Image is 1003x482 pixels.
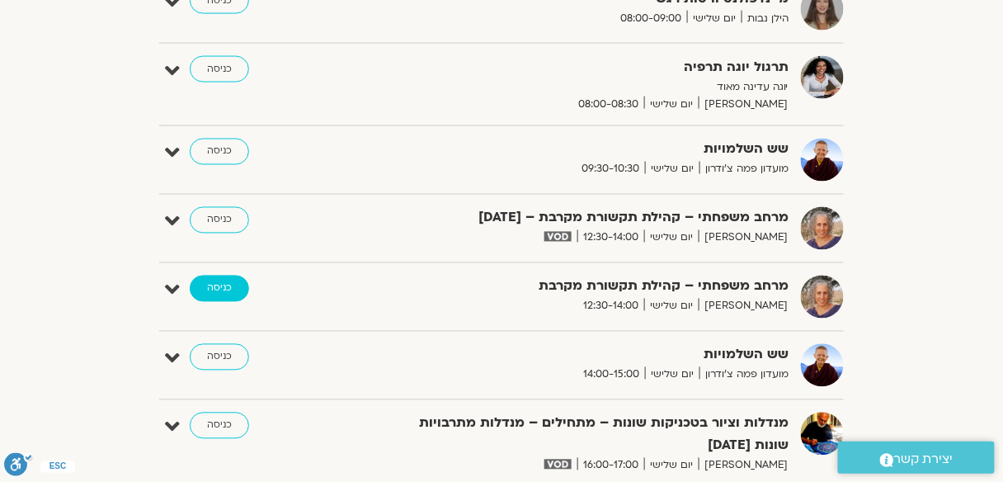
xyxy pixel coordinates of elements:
[190,56,249,83] a: כניסה
[190,344,249,371] a: כניסה
[384,276,789,298] strong: מרחב משפחתי – קהילת תקשורת מקרבת
[742,10,789,27] span: הילן נבות
[699,366,789,384] span: מועדון פמה צ'ודרון
[644,229,699,247] span: יום שלישי
[838,442,995,474] a: יצירת קשר
[384,413,789,457] strong: מנדלות וציור בטכניקות שונות – מתחילים – מנדלות מתרבויות שונות [DATE]
[577,366,645,384] span: 14:00-15:00
[645,161,699,178] span: יום שלישי
[699,161,789,178] span: מועדון פמה צ'ודרון
[894,448,954,470] span: יצירת קשר
[699,96,789,113] span: [PERSON_NAME]
[384,139,789,161] strong: שש השלמויות
[699,229,789,247] span: [PERSON_NAME]
[577,229,644,247] span: 12:30-14:00
[576,161,645,178] span: 09:30-10:30
[384,78,789,96] p: יוגה עדינה מאוד
[190,276,249,302] a: כניסה
[384,207,789,229] strong: מרחב משפחתי – קהילת תקשורת מקרבת – [DATE]
[577,457,644,475] span: 16:00-17:00
[544,232,572,242] img: vodicon
[699,457,789,475] span: [PERSON_NAME]
[699,298,789,315] span: [PERSON_NAME]
[644,457,699,475] span: יום שלישי
[615,10,687,27] span: 08:00-09:00
[384,344,789,366] strong: שש השלמויות
[190,139,249,165] a: כניסה
[644,298,699,315] span: יום שלישי
[190,413,249,439] a: כניסה
[190,207,249,234] a: כניסה
[687,10,742,27] span: יום שלישי
[544,460,572,470] img: vodicon
[645,366,699,384] span: יום שלישי
[572,96,644,113] span: 08:00-08:30
[644,96,699,113] span: יום שלישי
[384,56,789,78] strong: תרגול יוגה תרפיה
[577,298,644,315] span: 12:30-14:00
